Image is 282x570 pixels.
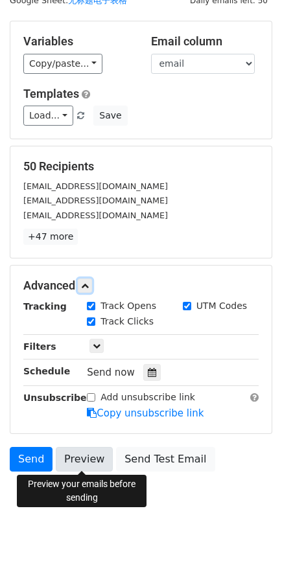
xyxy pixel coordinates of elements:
div: Preview your emails before sending [17,475,147,507]
a: Preview [56,447,113,472]
div: 聊天小组件 [217,508,282,570]
span: Send now [87,367,135,378]
a: Templates [23,87,79,100]
a: Load... [23,106,73,126]
button: Save [93,106,127,126]
iframe: Chat Widget [217,508,282,570]
strong: Unsubscribe [23,393,87,403]
label: UTM Codes [196,299,247,313]
a: Send Test Email [116,447,215,472]
label: Track Clicks [100,315,154,328]
h5: Variables [23,34,132,49]
small: [EMAIL_ADDRESS][DOMAIN_NAME] [23,181,168,191]
label: Add unsubscribe link [100,391,195,404]
label: Track Opens [100,299,156,313]
h5: Advanced [23,279,259,293]
h5: 50 Recipients [23,159,259,174]
h5: Email column [151,34,259,49]
small: [EMAIL_ADDRESS][DOMAIN_NAME] [23,196,168,205]
a: Send [10,447,53,472]
a: Copy unsubscribe link [87,407,204,419]
a: Copy/paste... [23,54,102,74]
small: [EMAIL_ADDRESS][DOMAIN_NAME] [23,211,168,220]
strong: Schedule [23,366,70,376]
strong: Tracking [23,301,67,312]
strong: Filters [23,341,56,352]
a: +47 more [23,229,78,245]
